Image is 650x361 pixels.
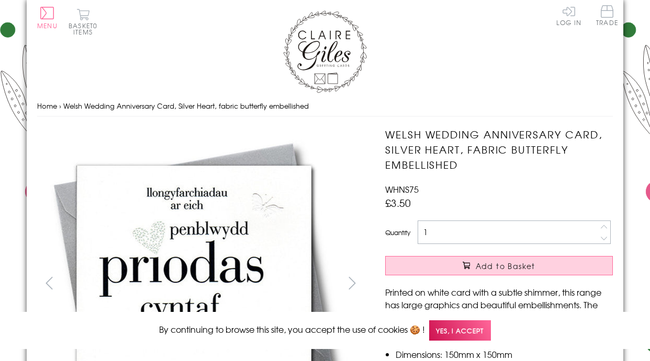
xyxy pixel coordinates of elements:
button: next [341,271,364,295]
span: › [59,101,61,111]
button: Add to Basket [385,256,613,275]
a: Home [37,101,57,111]
button: prev [37,271,61,295]
span: 0 items [73,21,97,37]
span: Welsh Wedding Anniversary Card, Silver Heart, fabric butterfly embellished [63,101,309,111]
a: Log In [556,5,581,26]
label: Quantity [385,228,410,237]
span: WHNS75 [385,183,419,195]
span: £3.50 [385,195,411,210]
span: Trade [596,5,618,26]
p: Printed on white card with a subtle shimmer, this range has large graphics and beautiful embellis... [385,286,613,336]
img: Claire Giles Greetings Cards [283,10,367,93]
button: Menu [37,7,58,29]
span: Add to Basket [476,261,535,271]
nav: breadcrumbs [37,96,613,117]
button: Basket0 items [69,8,97,35]
h1: Welsh Wedding Anniversary Card, Silver Heart, fabric butterfly embellished [385,127,613,172]
span: Yes, I accept [429,320,491,341]
a: Trade [596,5,618,28]
li: Dimensions: 150mm x 150mm [396,348,613,360]
span: Menu [37,21,58,30]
